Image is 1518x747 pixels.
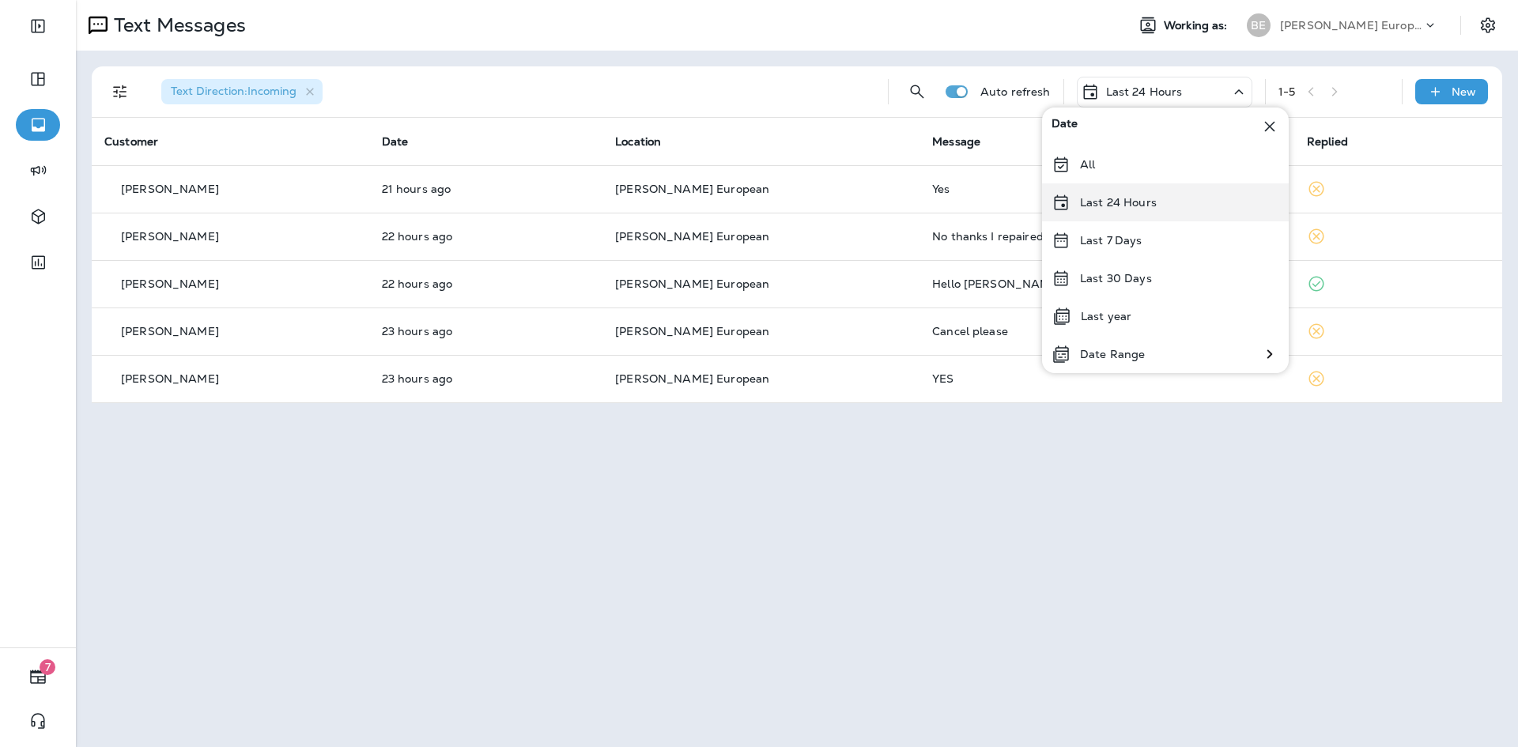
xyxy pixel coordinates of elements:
[382,325,591,338] p: Oct 13, 2025 11:10 AM
[615,277,769,291] span: [PERSON_NAME] European
[121,325,219,338] p: [PERSON_NAME]
[108,13,246,37] p: Text Messages
[615,229,769,243] span: [PERSON_NAME] European
[121,277,219,290] p: [PERSON_NAME]
[1452,85,1476,98] p: New
[121,230,219,243] p: [PERSON_NAME]
[1081,310,1131,323] p: Last year
[382,372,591,385] p: Oct 13, 2025 11:10 AM
[16,661,60,692] button: 7
[382,277,591,290] p: Oct 13, 2025 11:52 AM
[615,324,769,338] span: [PERSON_NAME] European
[1080,234,1142,247] p: Last 7 Days
[980,85,1051,98] p: Auto refresh
[932,134,980,149] span: Message
[615,134,661,149] span: Location
[1474,11,1502,40] button: Settings
[1247,13,1271,37] div: BE
[382,230,591,243] p: Oct 13, 2025 11:55 AM
[932,277,1282,290] div: Hello Kaela I am still trying to set up USAA towing to transport the car TJ the dealer they have ...
[382,183,591,195] p: Oct 13, 2025 12:44 PM
[1080,272,1152,285] p: Last 30 Days
[104,134,158,149] span: Customer
[16,10,60,42] button: Expand Sidebar
[121,372,219,385] p: [PERSON_NAME]
[121,183,219,195] p: [PERSON_NAME]
[901,76,933,108] button: Search Messages
[1080,196,1157,209] p: Last 24 Hours
[932,183,1282,195] div: Yes
[615,182,769,196] span: [PERSON_NAME] European
[1080,348,1145,360] p: Date Range
[104,76,136,108] button: Filters
[40,659,55,675] span: 7
[1278,85,1295,98] div: 1 - 5
[382,134,409,149] span: Date
[171,84,296,98] span: Text Direction : Incoming
[1052,117,1078,136] span: Date
[615,372,769,386] span: [PERSON_NAME] European
[1307,134,1348,149] span: Replied
[932,230,1282,243] div: No thanks I repaired it myself.
[1080,158,1095,171] p: All
[932,325,1282,338] div: Cancel please
[1280,19,1422,32] p: [PERSON_NAME] European Autoworks
[1164,19,1231,32] span: Working as:
[932,372,1282,385] div: YES
[1106,85,1183,98] p: Last 24 Hours
[161,79,323,104] div: Text Direction:Incoming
